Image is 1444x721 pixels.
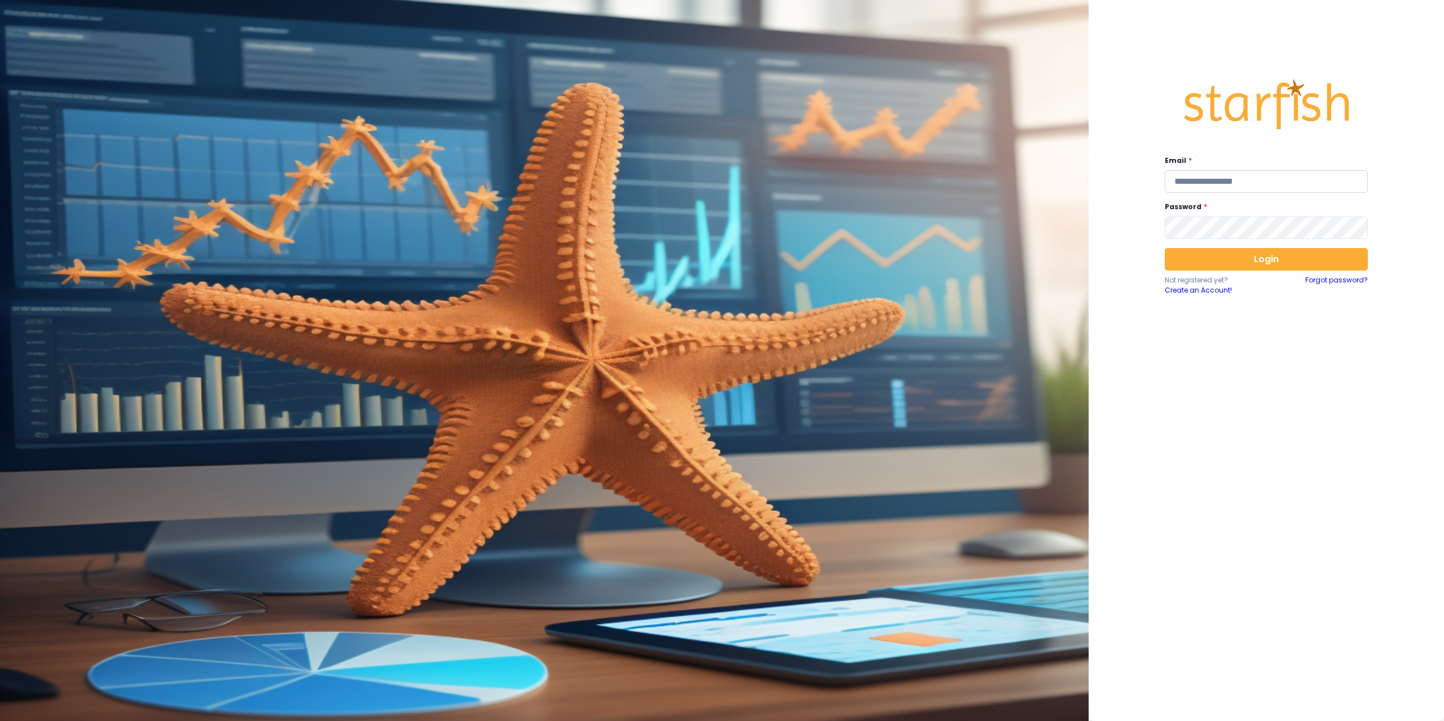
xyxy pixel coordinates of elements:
[1165,248,1368,271] button: Login
[1305,275,1368,295] a: Forgot password?
[1182,69,1351,140] img: Logo.42cb71d561138c82c4ab.png
[1165,156,1361,166] label: Email
[1165,275,1266,285] p: Not registered yet?
[1165,202,1361,212] label: Password
[1165,285,1266,295] a: Create an Account!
